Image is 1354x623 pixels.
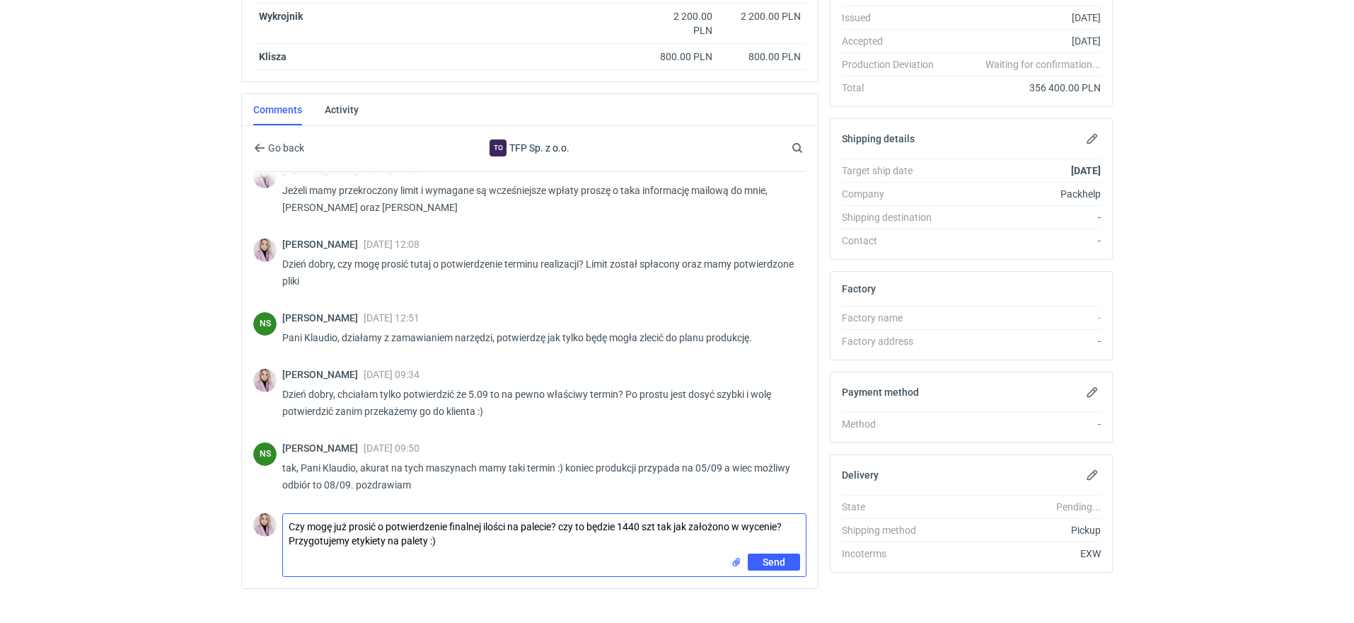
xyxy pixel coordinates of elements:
div: TFP Sp. z o.o. [490,139,507,156]
span: [PERSON_NAME] [282,442,364,454]
figcaption: NS [253,442,277,466]
div: - [945,334,1101,348]
button: Edit payment method [1084,384,1101,401]
button: Send [748,554,800,571]
h2: Factory [842,283,876,295]
button: Edit shipping details [1084,130,1101,147]
div: [DATE] [945,34,1101,48]
p: Pani Klaudio, działamy z zamawianiem narzędzi, potwierdzę jak tylko będę mogła zlecić do planu pr... [282,329,795,346]
div: Method [842,417,945,431]
span: [PERSON_NAME] [282,312,364,324]
span: [PERSON_NAME] [282,369,364,380]
span: [DATE] 09:34 [364,369,419,380]
p: Dzień dobry, chciałam tylko potwierdzić że 5.09 to na pewno właściwy termin? Po prostu jest dosyć... [282,386,795,420]
div: 800.00 PLN [724,50,801,64]
span: [PERSON_NAME] [282,239,364,250]
h2: Payment method [842,387,919,398]
div: [DATE] [945,11,1101,25]
div: - [945,417,1101,431]
div: Shipping destination [842,210,945,224]
div: Factory name [842,311,945,325]
div: Pickup [945,523,1101,537]
a: Activity [325,94,359,125]
img: Klaudia Wiśniewska [253,165,277,188]
div: State [842,500,945,514]
h2: Delivery [842,469,879,481]
div: Production Deviation [842,57,945,72]
div: Shipping method [842,523,945,537]
p: Jeżeli mamy przekroczony limit i wymagane są wcześniejsze wpłaty proszę o taka informację mailową... [282,182,795,216]
button: Go back [253,139,305,156]
div: Packhelp [945,187,1101,201]
em: Pending... [1056,501,1101,513]
div: - [945,311,1101,325]
div: 2 200.00 PLN [724,9,801,23]
div: - [945,234,1101,248]
p: tak, Pani Klaudio, akurat na tych maszynach mamy taki termin :) koniec produkcji przypada na 05/0... [282,459,795,493]
div: 356 400.00 PLN [945,81,1101,95]
div: Company [842,187,945,201]
span: [DATE] 09:50 [364,442,419,454]
div: Accepted [842,34,945,48]
div: Natalia Stępak [253,312,277,336]
h2: Shipping details [842,133,915,144]
p: Dzień dobry, czy mogę prosić tutaj o potwierdzenie terminu realizacji? Limit został spłacony oraz... [282,256,795,290]
div: - [945,210,1101,224]
textarea: Czy mogę już prosić o potwierdzenie finalnej ilości na palecie? czy to będzie 1440 szt tak jak za... [283,514,806,554]
figcaption: NS [253,312,277,336]
span: Send [763,557,785,567]
div: Incoterms [842,547,945,561]
div: TFP Sp. z o.o. [414,139,646,156]
img: Klaudia Wiśniewska [253,369,277,392]
img: Klaudia Wiśniewska [253,239,277,262]
div: Natalia Stępak [253,442,277,466]
div: Factory address [842,334,945,348]
strong: [DATE] [1071,165,1101,176]
img: Klaudia Wiśniewska [253,513,277,537]
figcaption: To [490,139,507,156]
button: Edit delivery details [1084,467,1101,484]
div: Total [842,81,945,95]
span: Go back [265,143,304,153]
strong: Wykrojnik [259,11,303,22]
span: [DATE] 12:08 [364,239,419,250]
div: EXW [945,547,1101,561]
em: Waiting for confirmation... [985,57,1101,72]
div: 2 200.00 PLN [653,9,712,38]
div: 800.00 PLN [653,50,712,64]
div: Issued [842,11,945,25]
strong: Klisza [259,51,287,62]
div: Contact [842,234,945,248]
span: [DATE] 12:51 [364,312,419,324]
input: Search [789,139,834,156]
div: Target ship date [842,164,945,178]
a: Comments [253,94,302,125]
